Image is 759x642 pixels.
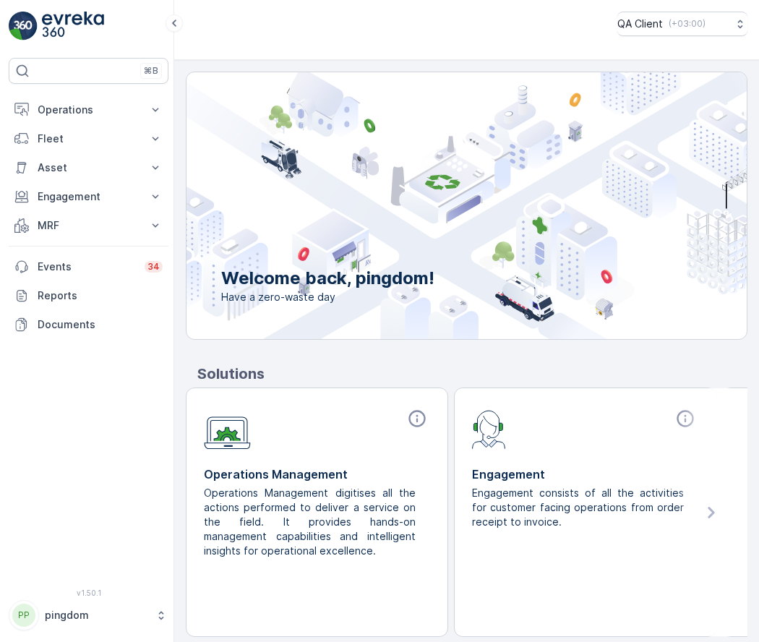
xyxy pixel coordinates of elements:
img: city illustration [121,72,747,339]
p: Documents [38,317,163,332]
img: logo_light-DOdMpM7g.png [42,12,104,40]
p: QA Client [617,17,663,31]
p: ⌘B [144,65,158,77]
p: Asset [38,160,140,175]
p: MRF [38,218,140,233]
button: Engagement [9,182,168,211]
button: Operations [9,95,168,124]
span: Have a zero-waste day [221,290,434,304]
p: pingdom [45,608,148,622]
p: Engagement [472,466,698,483]
div: PP [12,604,35,627]
button: MRF [9,211,168,240]
img: logo [9,12,38,40]
img: module-icon [204,408,251,450]
button: QA Client(+03:00) [617,12,747,36]
button: PPpingdom [9,600,168,630]
img: module-icon [472,408,506,449]
p: Operations Management [204,466,430,483]
p: Operations Management digitises all the actions performed to deliver a service on the field. It p... [204,486,419,558]
p: Events [38,260,136,274]
p: Engagement consists of all the activities for customer facing operations from order receipt to in... [472,486,687,529]
p: Welcome back, pingdom! [221,267,434,290]
a: Events34 [9,252,168,281]
p: Reports [38,288,163,303]
p: Operations [38,103,140,117]
p: ( +03:00 ) [669,18,706,30]
span: v 1.50.1 [9,588,168,597]
button: Asset [9,153,168,182]
p: Fleet [38,132,140,146]
a: Documents [9,310,168,339]
p: 34 [147,261,160,273]
p: Engagement [38,189,140,204]
a: Reports [9,281,168,310]
p: Solutions [197,363,747,385]
button: Fleet [9,124,168,153]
